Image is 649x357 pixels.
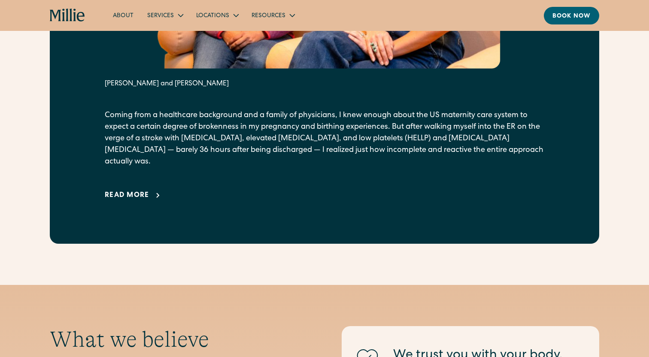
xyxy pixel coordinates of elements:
[105,79,544,89] div: [PERSON_NAME] and [PERSON_NAME]
[544,7,599,24] a: Book now
[189,8,245,22] div: Locations
[105,110,544,168] p: Coming from a healthcare background and a family of physicians, I knew enough about the US matern...
[105,191,163,201] a: Read more
[245,8,301,22] div: Resources
[147,12,174,21] div: Services
[552,12,591,21] div: Book now
[106,8,140,22] a: About
[140,8,189,22] div: Services
[50,326,307,353] div: What we believe
[105,191,149,201] div: Read more
[252,12,285,21] div: Resources
[50,9,85,22] a: home
[196,12,229,21] div: Locations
